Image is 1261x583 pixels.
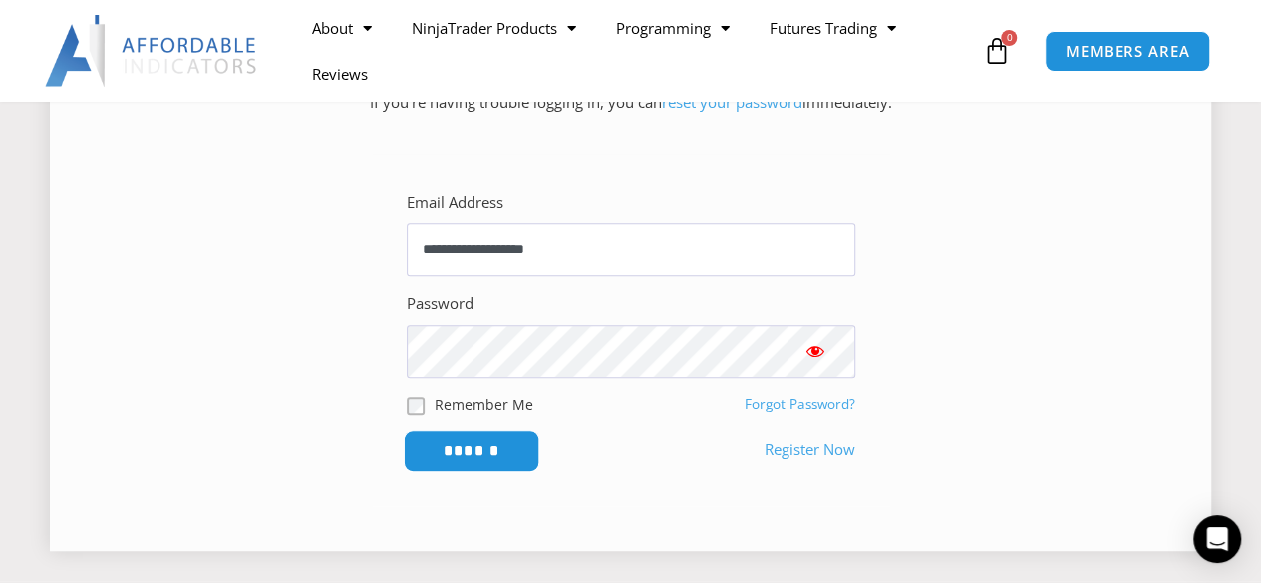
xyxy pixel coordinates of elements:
[1001,30,1017,46] span: 0
[596,5,750,51] a: Programming
[392,5,596,51] a: NinjaTrader Products
[750,5,916,51] a: Futures Trading
[1045,31,1211,72] a: MEMBERS AREA
[292,5,392,51] a: About
[765,437,855,464] a: Register Now
[45,15,259,87] img: LogoAI | Affordable Indicators – NinjaTrader
[435,394,533,415] label: Remember Me
[292,51,388,97] a: Reviews
[745,395,855,413] a: Forgot Password?
[407,189,503,217] label: Email Address
[292,5,978,97] nav: Menu
[1066,44,1190,59] span: MEMBERS AREA
[776,325,855,377] button: Show password
[407,290,473,318] label: Password
[952,22,1040,80] a: 0
[1193,515,1241,563] div: Open Intercom Messenger
[662,92,802,112] a: reset your password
